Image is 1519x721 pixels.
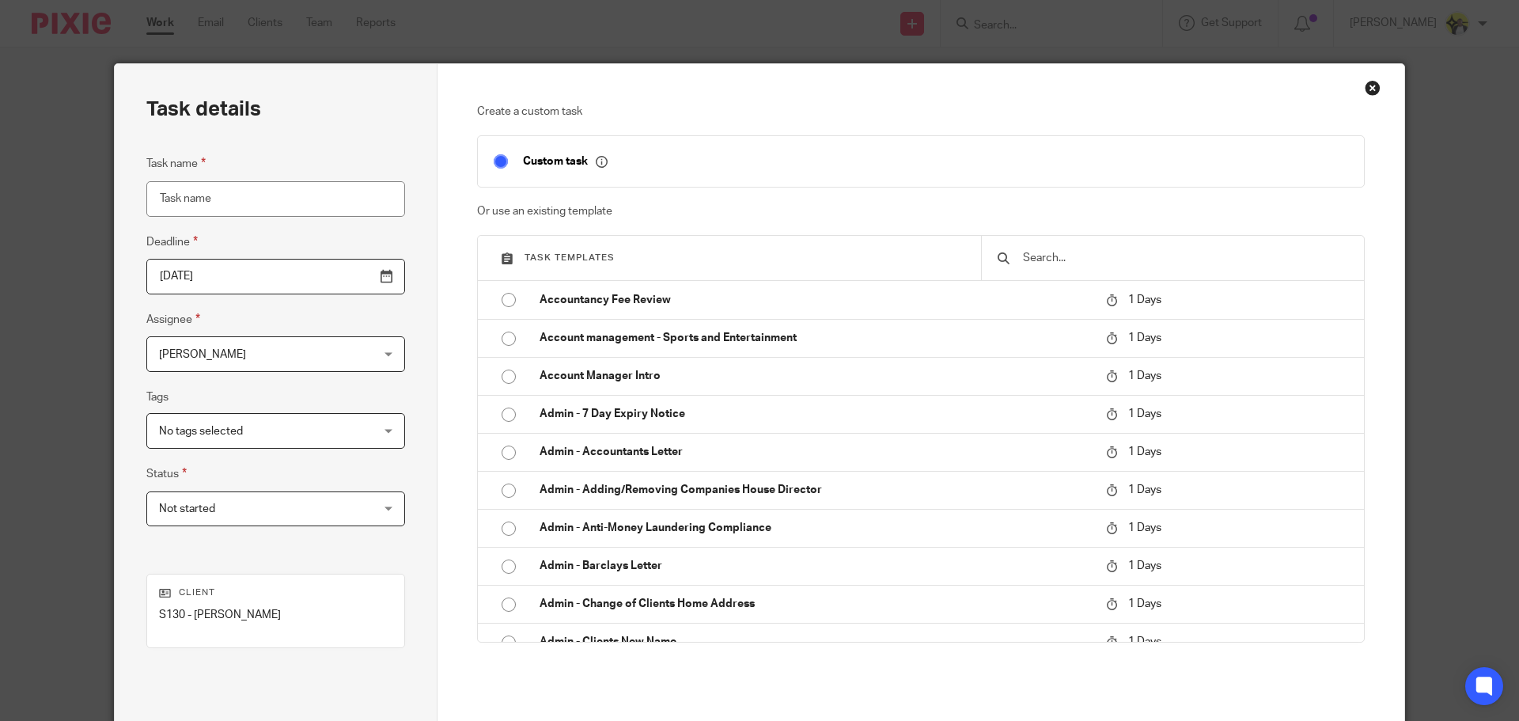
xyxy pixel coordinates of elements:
[146,465,187,483] label: Status
[540,330,1090,346] p: Account management - Sports and Entertainment
[146,96,261,123] h2: Task details
[1128,446,1161,457] span: 1 Days
[540,596,1090,612] p: Admin - Change of Clients Home Address
[1128,598,1161,609] span: 1 Days
[159,503,215,514] span: Not started
[146,181,405,217] input: Task name
[146,233,198,251] label: Deadline
[540,368,1090,384] p: Account Manager Intro
[1128,294,1161,305] span: 1 Days
[1128,408,1161,419] span: 1 Days
[1128,522,1161,533] span: 1 Days
[540,520,1090,536] p: Admin - Anti-Money Laundering Compliance
[1021,249,1348,267] input: Search...
[159,586,392,599] p: Client
[540,292,1090,308] p: Accountancy Fee Review
[1128,636,1161,647] span: 1 Days
[146,310,200,328] label: Assignee
[1365,80,1381,96] div: Close this dialog window
[1128,560,1161,571] span: 1 Days
[159,607,392,623] p: S130 - [PERSON_NAME]
[540,634,1090,650] p: Admin - Clients New Name
[540,444,1090,460] p: Admin - Accountants Letter
[146,389,169,405] label: Tags
[523,154,608,169] p: Custom task
[1128,484,1161,495] span: 1 Days
[540,558,1090,574] p: Admin - Barclays Letter
[540,482,1090,498] p: Admin - Adding/Removing Companies House Director
[477,104,1366,120] p: Create a custom task
[1128,370,1161,381] span: 1 Days
[146,154,206,173] label: Task name
[477,203,1366,219] p: Or use an existing template
[159,426,243,437] span: No tags selected
[525,253,615,262] span: Task templates
[1128,332,1161,343] span: 1 Days
[159,349,246,360] span: [PERSON_NAME]
[540,406,1090,422] p: Admin - 7 Day Expiry Notice
[146,259,405,294] input: Pick a date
